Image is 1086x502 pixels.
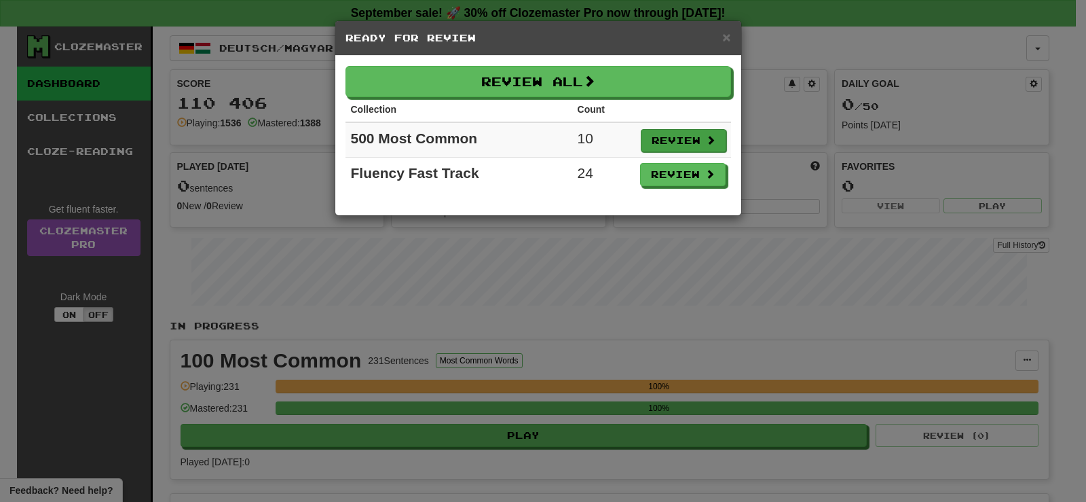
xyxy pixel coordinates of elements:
td: 10 [572,122,635,158]
button: Review [641,129,726,152]
button: Review [640,163,726,186]
th: Count [572,97,635,122]
span: × [722,29,730,45]
th: Collection [345,97,572,122]
button: Close [722,30,730,44]
td: 24 [572,158,635,192]
td: 500 Most Common [345,122,572,158]
h5: Ready for Review [345,31,731,45]
button: Review All [345,66,731,97]
td: Fluency Fast Track [345,158,572,192]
